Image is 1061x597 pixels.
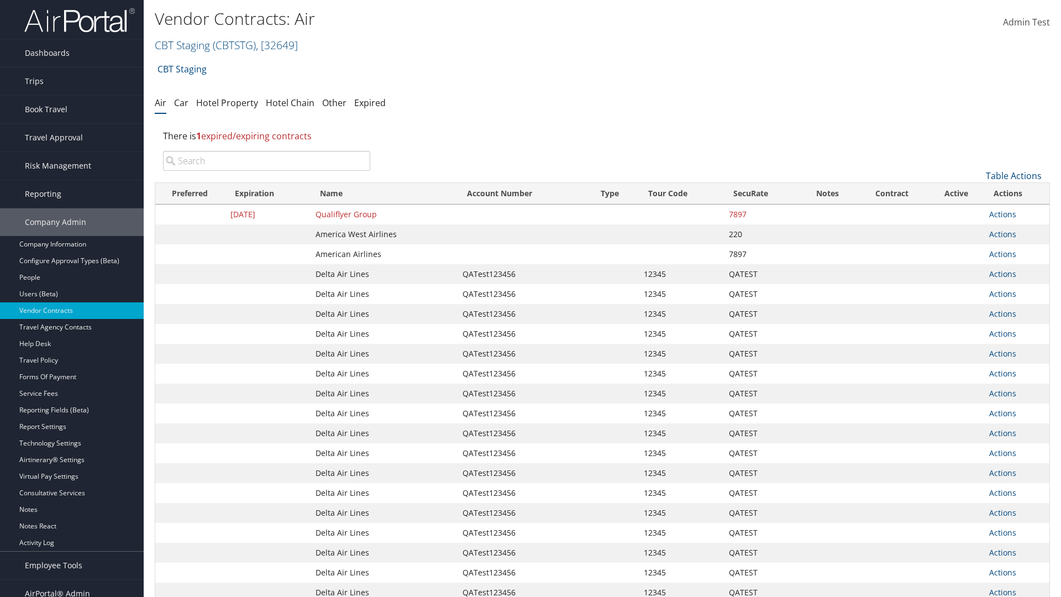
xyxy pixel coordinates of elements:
[457,183,591,205] th: Account Number: activate to sort column ascending
[310,344,457,364] td: Delta Air Lines
[310,183,457,205] th: Name: activate to sort column ascending
[310,244,457,264] td: American Airlines
[989,408,1016,418] a: Actions
[984,183,1049,205] th: Actions
[929,183,983,205] th: Active: activate to sort column ascending
[457,304,591,324] td: QATest123456
[989,488,1016,498] a: Actions
[24,7,135,33] img: airportal-logo.png
[638,344,723,364] td: 12345
[322,97,346,109] a: Other
[723,404,800,423] td: QATEST
[310,284,457,304] td: Delta Air Lines
[310,364,457,384] td: Delta Air Lines
[310,205,457,224] td: Qualiflyer Group
[457,483,591,503] td: QATest123456
[723,503,800,523] td: QATEST
[989,428,1016,438] a: Actions
[25,180,61,208] span: Reporting
[638,423,723,443] td: 12345
[723,344,800,364] td: QATEST
[457,264,591,284] td: QATest123456
[723,483,800,503] td: QATEST
[457,404,591,423] td: QATest123456
[989,289,1016,299] a: Actions
[989,269,1016,279] a: Actions
[638,523,723,543] td: 12345
[310,483,457,503] td: Delta Air Lines
[723,264,800,284] td: QATEST
[25,124,83,151] span: Travel Approval
[256,38,298,53] span: , [ 32649 ]
[196,97,258,109] a: Hotel Property
[310,224,457,244] td: America West Airlines
[638,543,723,563] td: 12345
[986,170,1042,182] a: Table Actions
[638,483,723,503] td: 12345
[723,463,800,483] td: QATEST
[800,183,855,205] th: Notes: activate to sort column ascending
[723,324,800,344] td: QATEST
[723,423,800,443] td: QATEST
[25,39,70,67] span: Dashboards
[155,7,752,30] h1: Vendor Contracts: Air
[155,183,225,205] th: Preferred: activate to sort column ascending
[638,364,723,384] td: 12345
[457,344,591,364] td: QATest123456
[25,208,86,236] span: Company Admin
[266,97,314,109] a: Hotel Chain
[989,368,1016,379] a: Actions
[638,404,723,423] td: 12345
[310,304,457,324] td: Delta Air Lines
[310,503,457,523] td: Delta Air Lines
[155,97,166,109] a: Air
[310,443,457,463] td: Delta Air Lines
[723,523,800,543] td: QATEST
[638,463,723,483] td: 12345
[25,552,82,579] span: Employee Tools
[723,443,800,463] td: QATEST
[989,547,1016,558] a: Actions
[310,523,457,543] td: Delta Air Lines
[310,384,457,404] td: Delta Air Lines
[638,304,723,324] td: 12345
[723,284,800,304] td: QATEST
[25,96,67,123] span: Book Travel
[855,183,929,205] th: Contract: activate to sort column ascending
[723,384,800,404] td: QATEST
[989,229,1016,239] a: Actions
[638,183,723,205] th: Tour Code: activate to sort column ascending
[163,151,370,171] input: Search
[25,152,91,180] span: Risk Management
[310,423,457,443] td: Delta Air Lines
[989,507,1016,518] a: Actions
[989,468,1016,478] a: Actions
[225,205,310,224] td: [DATE]
[457,443,591,463] td: QATest123456
[989,209,1016,219] a: Actions
[310,543,457,563] td: Delta Air Lines
[196,130,201,142] strong: 1
[457,284,591,304] td: QATest123456
[457,423,591,443] td: QATest123456
[591,183,638,205] th: Type: activate to sort column ascending
[457,523,591,543] td: QATest123456
[310,324,457,344] td: Delta Air Lines
[213,38,256,53] span: ( CBTSTG )
[155,121,1050,151] div: There is
[723,205,800,224] td: 7897
[225,183,310,205] th: Expiration: activate to sort column descending
[989,348,1016,359] a: Actions
[1003,16,1050,28] span: Admin Test
[723,224,800,244] td: 220
[310,563,457,583] td: Delta Air Lines
[989,567,1016,578] a: Actions
[723,304,800,324] td: QATEST
[989,448,1016,458] a: Actions
[638,384,723,404] td: 12345
[310,264,457,284] td: Delta Air Lines
[638,264,723,284] td: 12345
[457,324,591,344] td: QATest123456
[310,463,457,483] td: Delta Air Lines
[457,563,591,583] td: QATest123456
